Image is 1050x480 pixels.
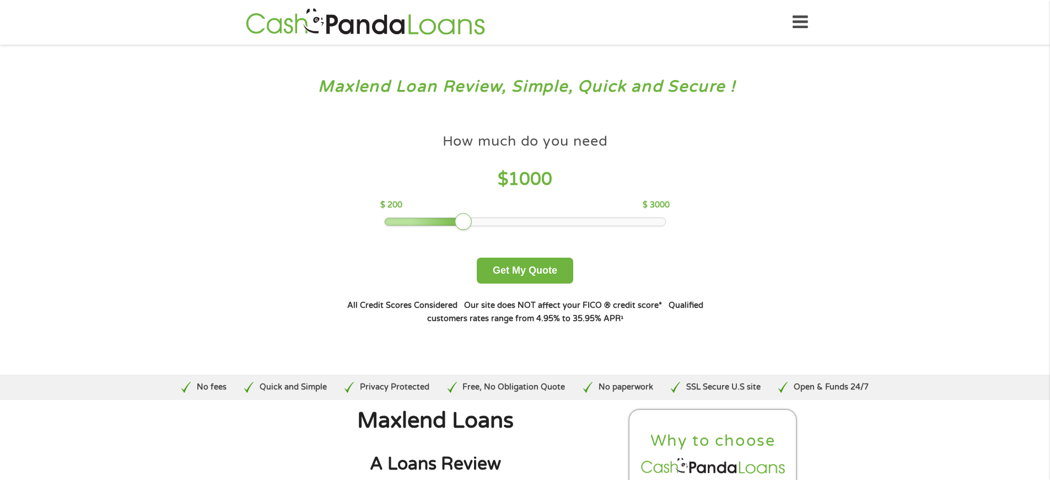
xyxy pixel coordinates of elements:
span: 1000 [508,169,552,190]
p: No paperwork [599,381,653,393]
p: No fees [197,381,227,393]
h4: $ [380,168,670,191]
strong: Qualified customers rates range from 4.95% to 35.95% APR¹ [427,301,703,323]
h2: A Loans Review [252,453,618,476]
p: SSL Secure U.S site [686,381,761,393]
strong: All Credit Scores Considered [347,301,457,310]
h4: How much do you need [443,132,608,151]
h3: Maxlend Loan Review, Simple, Quick and Secure ! [32,77,1019,97]
p: Free, No Obligation Quote [462,381,565,393]
p: $ 3000 [643,199,670,211]
p: $ 200 [380,199,402,211]
p: Quick and Simple [260,381,327,393]
img: GetLoanNow Logo [243,7,488,38]
button: Get My Quote [477,258,573,284]
h2: Why to choose [639,431,788,451]
strong: Our site does NOT affect your FICO ® credit score* [464,301,662,310]
p: Privacy Protected [360,381,429,393]
p: Open & Funds 24/7 [794,381,869,393]
span: Maxlend Loans [357,408,514,434]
